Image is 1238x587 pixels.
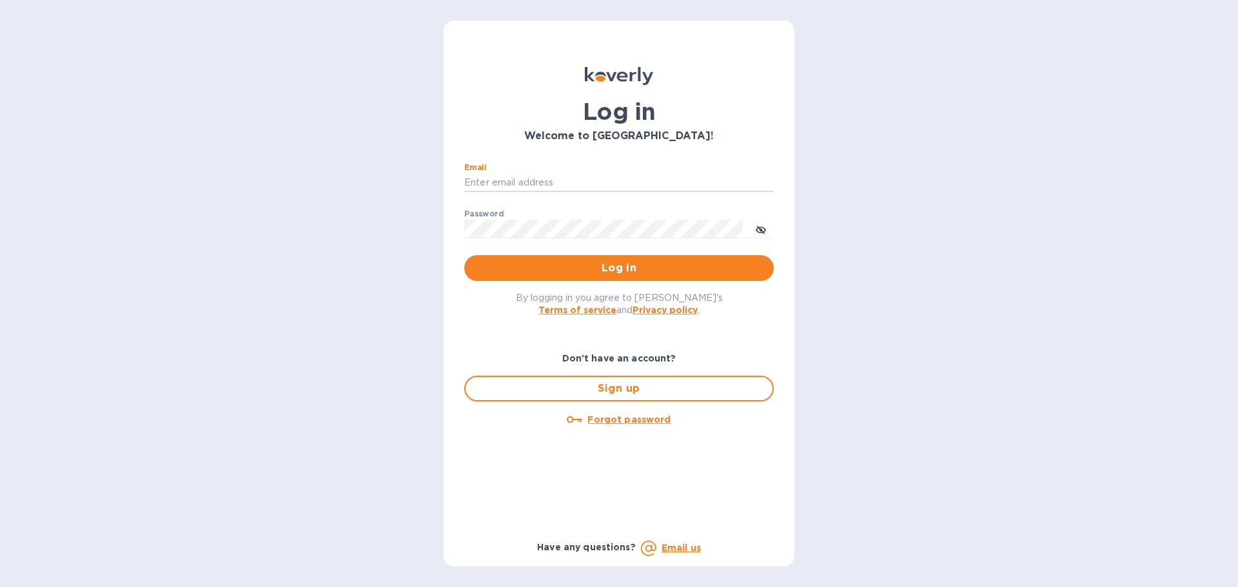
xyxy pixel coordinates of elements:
[662,543,701,553] a: Email us
[585,67,653,85] img: Koverly
[464,210,504,218] label: Password
[464,130,774,142] h3: Welcome to [GEOGRAPHIC_DATA]!
[633,305,698,315] a: Privacy policy
[562,353,676,363] b: Don't have an account?
[587,414,671,425] u: Forgot password
[538,305,616,315] a: Terms of service
[748,216,774,242] button: toggle password visibility
[475,260,763,276] span: Log in
[537,542,636,552] b: Have any questions?
[476,381,762,396] span: Sign up
[464,98,774,125] h1: Log in
[464,164,487,171] label: Email
[516,293,723,315] span: By logging in you agree to [PERSON_NAME]'s and .
[464,376,774,401] button: Sign up
[464,255,774,281] button: Log in
[464,173,774,193] input: Enter email address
